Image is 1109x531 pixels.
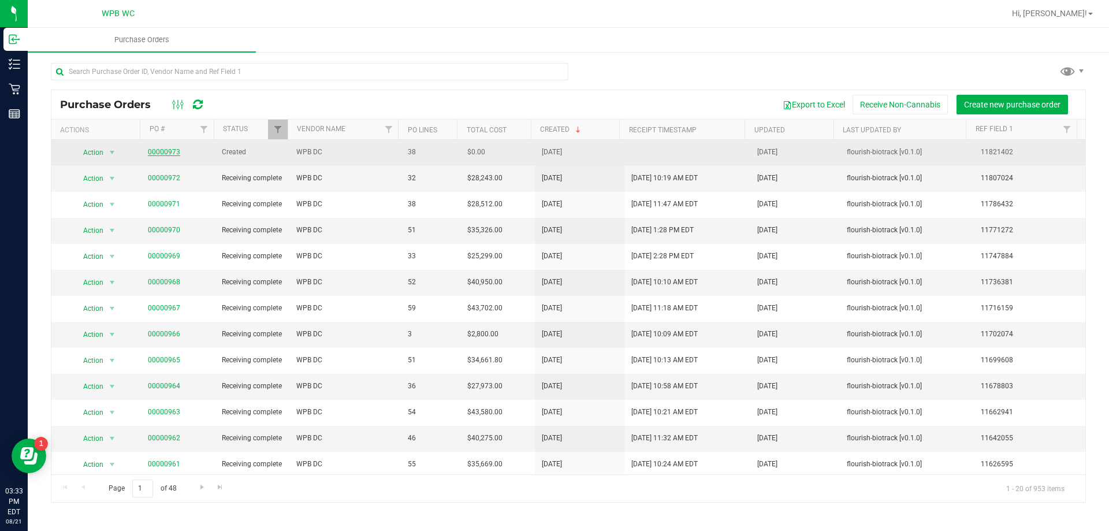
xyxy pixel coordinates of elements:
[631,329,698,340] span: [DATE] 10:09 AM EDT
[148,304,180,312] a: 00000967
[631,277,698,288] span: [DATE] 10:10 AM EDT
[467,277,503,288] span: $40,950.00
[757,277,777,288] span: [DATE]
[132,480,153,497] input: 1
[297,125,345,133] a: Vendor Name
[105,456,119,473] span: select
[408,225,453,236] span: 51
[222,277,282,288] span: Receiving complete
[212,480,229,495] a: Go to the last page
[847,329,967,340] span: flourish-biotrack [v0.1.0]
[28,28,256,52] a: Purchase Orders
[222,251,282,262] span: Receiving complete
[12,439,46,473] iframe: Resource center
[222,433,282,444] span: Receiving complete
[148,356,180,364] a: 00000965
[105,196,119,213] span: select
[542,147,562,158] span: [DATE]
[467,199,503,210] span: $28,512.00
[847,381,967,392] span: flourish-biotrack [v0.1.0]
[105,352,119,369] span: select
[9,34,20,45] inline-svg: Inbound
[148,278,180,286] a: 00000968
[542,225,562,236] span: [DATE]
[757,199,777,210] span: [DATE]
[105,404,119,421] span: select
[408,147,453,158] span: 38
[981,173,1078,184] span: 11807024
[73,326,104,343] span: Action
[542,199,562,210] span: [DATE]
[542,355,562,366] span: [DATE]
[222,199,282,210] span: Receiving complete
[981,251,1078,262] span: 11747884
[976,125,1013,133] a: Ref Field 1
[222,355,282,366] span: Receiving complete
[981,407,1078,418] span: 11662941
[631,407,698,418] span: [DATE] 10:21 AM EDT
[73,248,104,265] span: Action
[964,100,1060,109] span: Create new purchase order
[148,460,180,468] a: 00000961
[847,225,967,236] span: flourish-biotrack [v0.1.0]
[222,225,282,236] span: Receiving complete
[467,407,503,418] span: $43,580.00
[981,199,1078,210] span: 11786432
[757,381,777,392] span: [DATE]
[981,329,1078,340] span: 11702074
[5,517,23,526] p: 08/21
[754,126,785,134] a: Updated
[73,274,104,291] span: Action
[997,480,1074,497] span: 1 - 20 of 953 items
[296,251,394,262] span: WPB DC
[542,329,562,340] span: [DATE]
[296,407,394,418] span: WPB DC
[73,222,104,239] span: Action
[757,147,777,158] span: [DATE]
[9,108,20,120] inline-svg: Reports
[73,378,104,395] span: Action
[853,95,948,114] button: Receive Non-Cannabis
[467,329,498,340] span: $2,800.00
[148,382,180,390] a: 00000964
[408,251,453,262] span: 33
[542,277,562,288] span: [DATE]
[73,300,104,317] span: Action
[847,173,967,184] span: flourish-biotrack [v0.1.0]
[73,144,104,161] span: Action
[542,303,562,314] span: [DATE]
[981,459,1078,470] span: 11626595
[408,303,453,314] span: 59
[296,433,394,444] span: WPB DC
[467,433,503,444] span: $40,275.00
[631,355,698,366] span: [DATE] 10:13 AM EDT
[467,147,485,158] span: $0.00
[296,225,394,236] span: WPB DC
[981,303,1078,314] span: 11716159
[148,330,180,338] a: 00000966
[73,170,104,187] span: Action
[73,430,104,447] span: Action
[148,148,180,156] a: 00000973
[222,407,282,418] span: Receiving complete
[296,459,394,470] span: WPB DC
[408,173,453,184] span: 32
[222,303,282,314] span: Receiving complete
[105,378,119,395] span: select
[542,381,562,392] span: [DATE]
[467,173,503,184] span: $28,243.00
[105,248,119,265] span: select
[73,196,104,213] span: Action
[957,95,1068,114] button: Create new purchase order
[99,35,185,45] span: Purchase Orders
[222,329,282,340] span: Receiving complete
[631,303,698,314] span: [DATE] 11:18 AM EDT
[105,170,119,187] span: select
[847,459,967,470] span: flourish-biotrack [v0.1.0]
[467,251,503,262] span: $25,299.00
[60,98,162,111] span: Purchase Orders
[467,126,507,134] a: Total Cost
[631,459,698,470] span: [DATE] 10:24 AM EDT
[99,480,186,497] span: Page of 48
